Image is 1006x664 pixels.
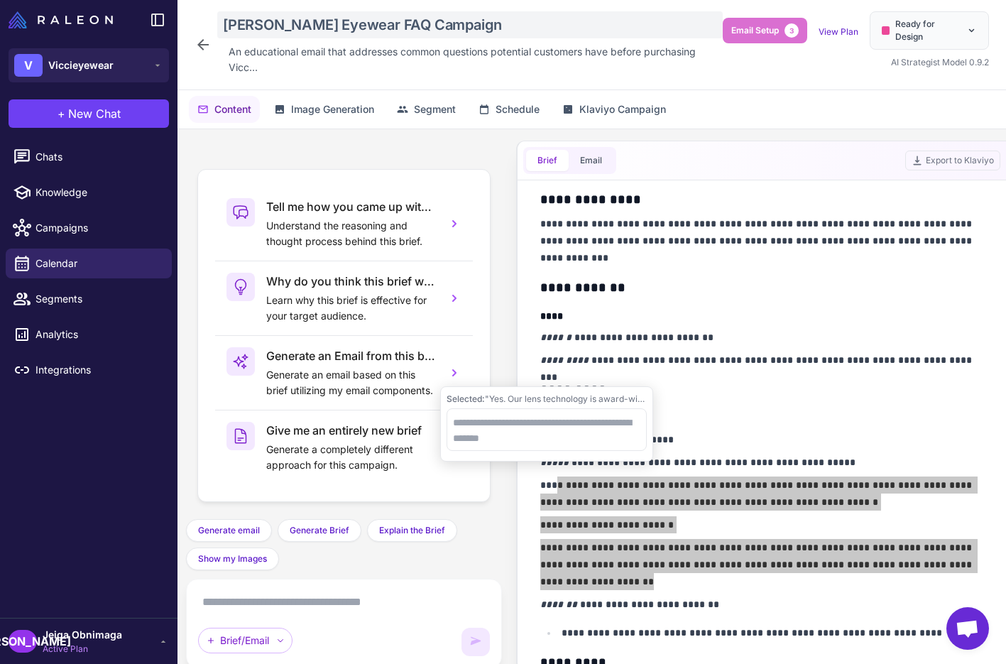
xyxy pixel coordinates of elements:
[496,102,540,117] span: Schedule
[43,643,122,655] span: Active Plan
[58,105,65,122] span: +
[35,220,160,236] span: Campaigns
[946,607,989,650] a: Open chat
[186,519,272,542] button: Generate email
[723,18,807,43] button: Email Setup3
[9,99,169,128] button: +New Chat
[266,422,436,439] h3: Give me an entirely new brief
[48,58,114,73] span: Viccieyewear
[6,320,172,349] a: Analytics
[266,367,436,398] p: Generate an email based on this brief utilizing my email components.
[266,293,436,324] p: Learn why this brief is effective for your target audience.
[68,105,121,122] span: New Chat
[447,393,485,404] span: Selected:
[554,96,674,123] button: Klaviyo Campaign
[905,151,1000,170] button: Export to Klaviyo
[266,442,436,473] p: Generate a completely different approach for this campaign.
[891,57,989,67] span: AI Strategist Model 0.9.2
[9,48,169,82] button: VViccieyewear
[189,96,260,123] button: Content
[198,553,267,565] span: Show my Images
[14,54,43,77] div: V
[35,327,160,342] span: Analytics
[447,393,647,406] div: "Yes. Our lens technology is award-winning from delivering flawless progressives, hydrophobic coa...
[526,150,569,171] button: Brief
[186,548,279,570] button: Show my Images
[217,11,723,38] div: Click to edit campaign name
[35,149,160,165] span: Chats
[278,519,361,542] button: Generate Brief
[470,96,548,123] button: Schedule
[367,519,457,542] button: Explain the Brief
[379,524,445,537] span: Explain the Brief
[6,249,172,278] a: Calendar
[35,256,160,271] span: Calendar
[579,102,666,117] span: Klaviyo Campaign
[414,102,456,117] span: Segment
[198,628,292,653] div: Brief/Email
[291,102,374,117] span: Image Generation
[388,96,464,123] button: Segment
[35,291,160,307] span: Segments
[266,347,436,364] h3: Generate an Email from this brief
[731,24,779,37] span: Email Setup
[9,11,113,28] img: Raleon Logo
[229,44,717,75] span: An educational email that addresses common questions potential customers have before purchasing V...
[784,23,799,38] span: 3
[43,627,122,643] span: Jeiga Obnimaga
[266,273,436,290] h3: Why do you think this brief will work
[198,524,260,537] span: Generate email
[214,102,251,117] span: Content
[6,178,172,207] a: Knowledge
[266,198,436,215] h3: Tell me how you came up with this brief
[6,213,172,243] a: Campaigns
[895,18,961,43] span: Ready for Design
[6,142,172,172] a: Chats
[290,524,349,537] span: Generate Brief
[6,355,172,385] a: Integrations
[266,218,436,249] p: Understand the reasoning and thought process behind this brief.
[35,362,160,378] span: Integrations
[819,26,858,37] a: View Plan
[35,185,160,200] span: Knowledge
[9,630,37,653] div: [PERSON_NAME]
[6,284,172,314] a: Segments
[266,96,383,123] button: Image Generation
[569,150,613,171] button: Email
[223,41,723,78] div: Click to edit description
